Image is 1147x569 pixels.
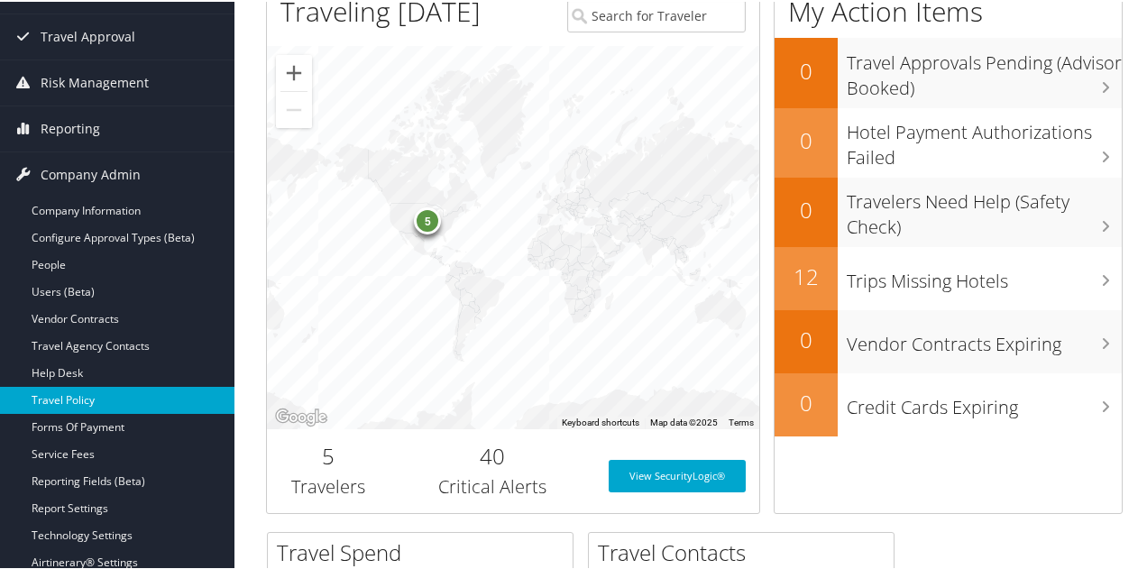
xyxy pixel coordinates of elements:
div: 5 [414,206,441,233]
h3: Critical Alerts [403,473,581,498]
a: 0Hotel Payment Authorizations Failed [775,106,1122,176]
a: Open this area in Google Maps (opens a new window) [271,404,331,427]
span: Reporting [41,105,100,150]
h3: Travel Approvals Pending (Advisor Booked) [847,40,1122,99]
a: 0Travelers Need Help (Safety Check) [775,176,1122,245]
button: Zoom in [276,53,312,89]
h3: Travelers Need Help (Safety Check) [847,179,1122,238]
h3: Vendor Contracts Expiring [847,321,1122,355]
h2: 12 [775,260,838,290]
a: 0Credit Cards Expiring [775,372,1122,435]
h2: 0 [775,124,838,154]
h2: 40 [403,439,581,470]
h2: Travel Spend [277,536,573,566]
img: Google [271,404,331,427]
a: Terms (opens in new tab) [729,416,754,426]
a: 0Travel Approvals Pending (Advisor Booked) [775,36,1122,106]
a: View SecurityLogic® [609,458,746,491]
h2: Travel Contacts [598,536,894,566]
h3: Credit Cards Expiring [847,384,1122,418]
button: Keyboard shortcuts [562,415,639,427]
h2: 0 [775,323,838,353]
a: 12Trips Missing Hotels [775,245,1122,308]
span: Travel Approval [41,13,135,58]
span: Risk Management [41,59,149,104]
h2: 0 [775,193,838,224]
a: 0Vendor Contracts Expiring [775,308,1122,372]
h2: 0 [775,54,838,85]
h3: Travelers [280,473,376,498]
h3: Trips Missing Hotels [847,258,1122,292]
span: Company Admin [41,151,141,196]
h2: 5 [280,439,376,470]
h2: 0 [775,386,838,417]
h3: Hotel Payment Authorizations Failed [847,109,1122,169]
button: Zoom out [276,90,312,126]
span: Map data ©2025 [650,416,718,426]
